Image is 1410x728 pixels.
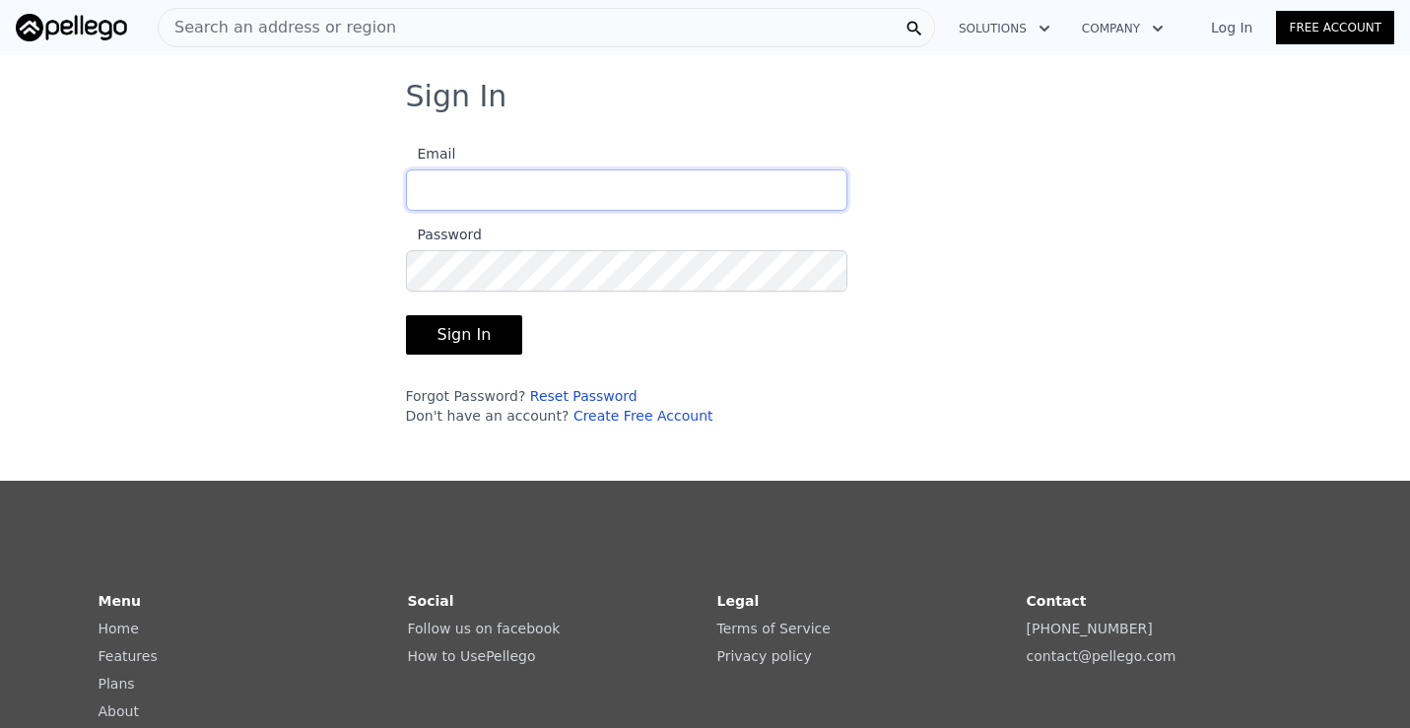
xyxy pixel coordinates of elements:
[573,408,713,424] a: Create Free Account
[1027,648,1176,664] a: contact@pellego.com
[406,386,847,426] div: Forgot Password? Don't have an account?
[1027,593,1087,609] strong: Contact
[717,648,812,664] a: Privacy policy
[406,227,482,242] span: Password
[1027,621,1153,636] a: [PHONE_NUMBER]
[408,593,454,609] strong: Social
[406,146,456,162] span: Email
[408,648,536,664] a: How to UsePellego
[717,621,831,636] a: Terms of Service
[406,169,847,211] input: Email
[99,593,141,609] strong: Menu
[99,703,139,719] a: About
[1276,11,1394,44] a: Free Account
[408,621,561,636] a: Follow us on facebook
[406,250,847,292] input: Password
[99,648,158,664] a: Features
[943,11,1066,46] button: Solutions
[99,676,135,692] a: Plans
[1187,18,1276,37] a: Log In
[1066,11,1179,46] button: Company
[717,593,760,609] strong: Legal
[406,315,523,355] button: Sign In
[159,16,396,39] span: Search an address or region
[16,14,127,41] img: Pellego
[530,388,638,404] a: Reset Password
[99,621,139,636] a: Home
[406,79,1005,114] h3: Sign In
